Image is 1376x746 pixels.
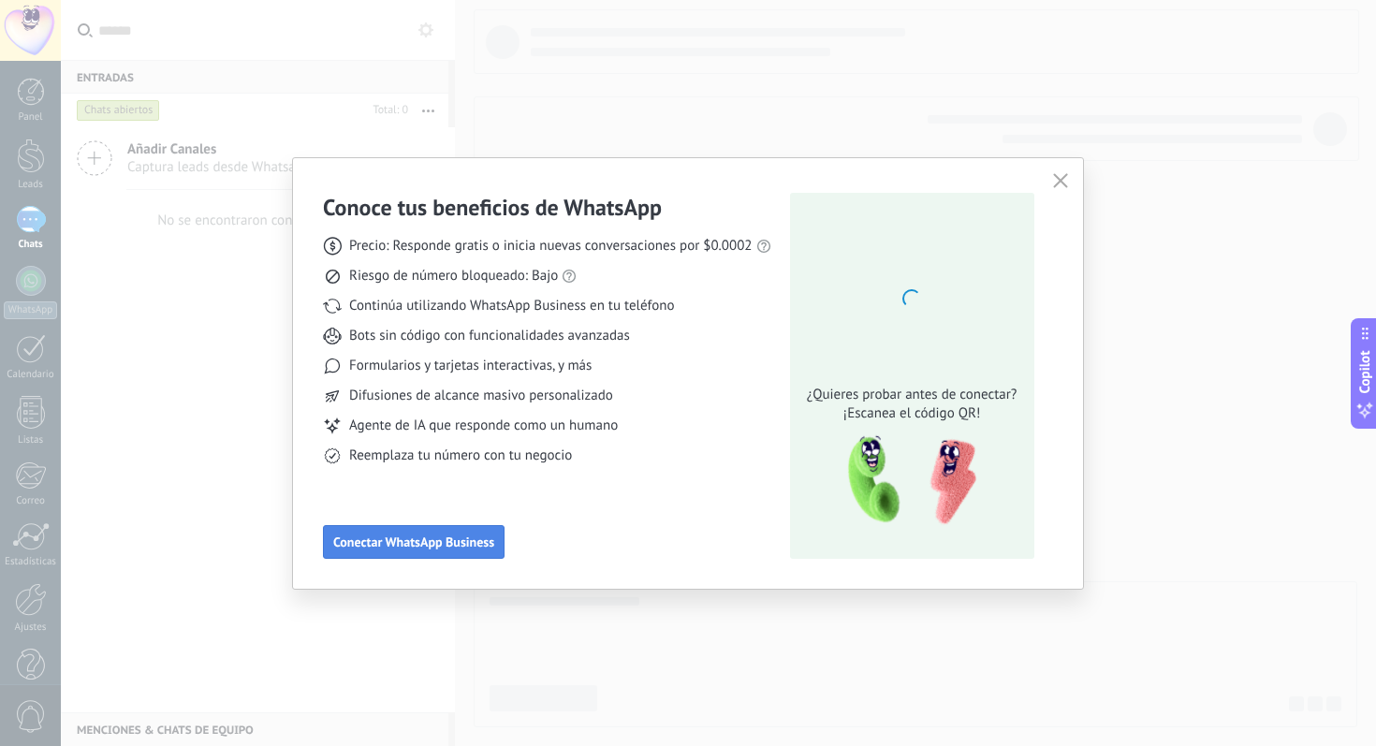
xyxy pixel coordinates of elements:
span: Difusiones de alcance masivo personalizado [349,387,613,405]
span: ¿Quieres probar antes de conectar? [801,386,1022,404]
img: qr-pic-1x.png [832,431,980,531]
span: ¡Escanea el código QR! [801,404,1022,423]
span: Continúa utilizando WhatsApp Business en tu teléfono [349,297,674,315]
span: Conectar WhatsApp Business [333,535,494,549]
span: Precio: Responde gratis o inicia nuevas conversaciones por $0.0002 [349,237,753,256]
h3: Conoce tus beneficios de WhatsApp [323,193,662,222]
span: Formularios y tarjetas interactivas, y más [349,357,592,375]
span: Copilot [1355,350,1374,393]
span: Agente de IA que responde como un humano [349,417,618,435]
button: Conectar WhatsApp Business [323,525,505,559]
span: Reemplaza tu número con tu negocio [349,446,572,465]
span: Bots sin código con funcionalidades avanzadas [349,327,630,345]
span: Riesgo de número bloqueado: Bajo [349,267,558,285]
